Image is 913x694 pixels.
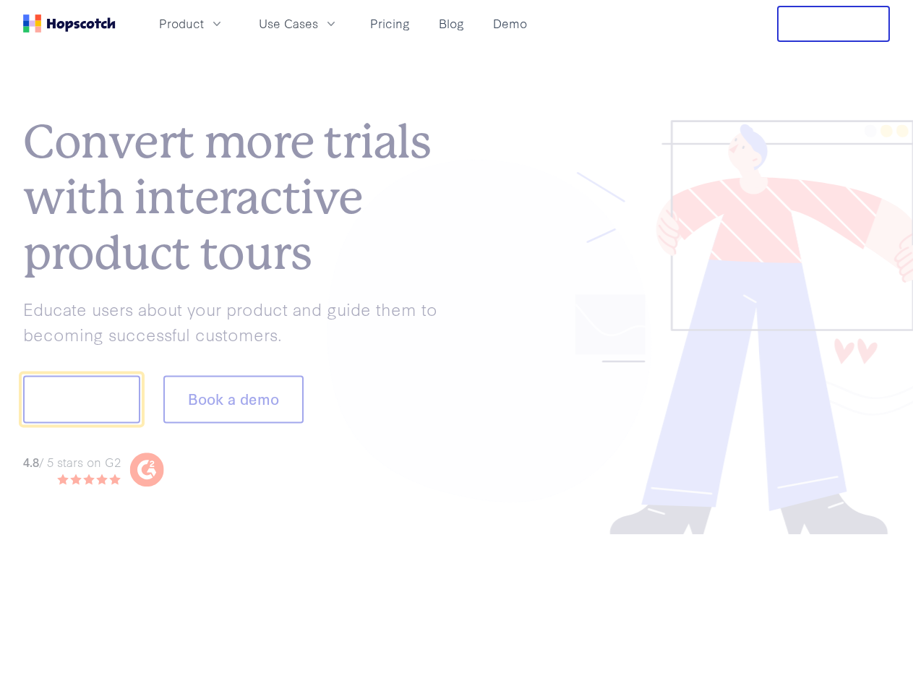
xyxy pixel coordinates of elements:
[159,14,204,33] span: Product
[23,296,457,346] p: Educate users about your product and guide them to becoming successful customers.
[777,6,890,42] button: Free Trial
[23,14,116,33] a: Home
[364,12,416,35] a: Pricing
[487,12,533,35] a: Demo
[23,376,140,424] button: Show me!
[163,376,304,424] button: Book a demo
[23,453,121,471] div: / 5 stars on G2
[150,12,233,35] button: Product
[259,14,318,33] span: Use Cases
[433,12,470,35] a: Blog
[23,115,457,281] h1: Convert more trials with interactive product tours
[23,453,39,470] strong: 4.8
[250,12,347,35] button: Use Cases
